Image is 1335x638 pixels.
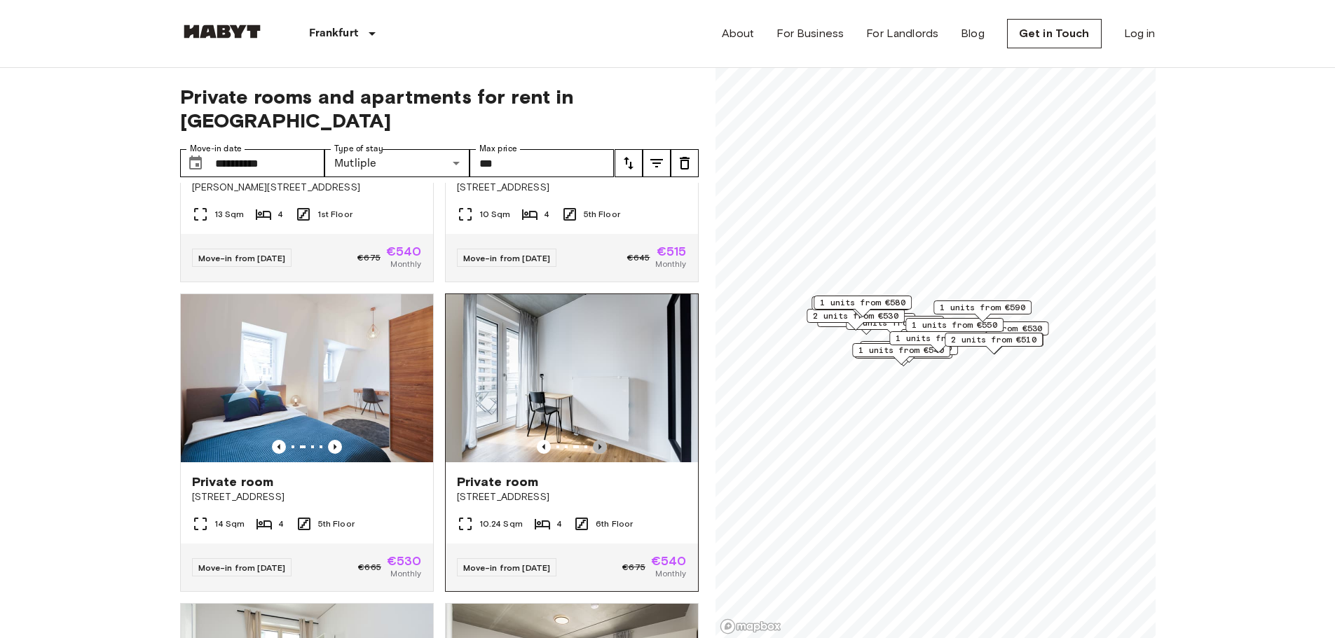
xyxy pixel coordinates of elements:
[358,561,381,574] span: €665
[457,181,687,195] span: [STREET_ADDRESS]
[192,181,422,195] span: [PERSON_NAME][STREET_ADDRESS]
[817,313,915,335] div: Map marker
[866,25,938,42] a: For Landlords
[198,562,286,573] span: Move-in from [DATE]
[860,341,958,363] div: Map marker
[318,518,355,530] span: 5th Floor
[952,322,1042,335] span: 18 units from €530
[657,245,687,258] span: €515
[446,294,698,462] img: Marketing picture of unit DE-04-037-027-01Q
[655,258,686,270] span: Monthly
[933,300,1032,322] div: Map marker
[651,555,687,567] span: €540
[961,25,985,42] a: Blog
[192,490,422,504] span: [STREET_ADDRESS]
[722,25,755,42] a: About
[182,149,210,177] button: Choose date, selected date is 1 Sep 2025
[556,518,562,530] span: 4
[889,331,987,353] div: Map marker
[858,344,944,356] span: 1 units from €540
[390,258,421,270] span: Monthly
[390,567,421,580] span: Monthly
[309,25,358,42] p: Frankfurt
[584,208,620,221] span: 5th Floor
[272,440,286,454] button: Previous image
[181,294,433,462] img: Marketing picture of unit DE-04-029-002-04HF
[180,293,434,592] a: Previous imagePrevious imagePrivate room[STREET_ADDRESS]14 Sqm45th FloorMove-in from [DATE]€665€5...
[328,440,342,454] button: Previous image
[463,562,551,573] span: Move-in from [DATE]
[387,555,422,567] span: €530
[457,490,687,504] span: [STREET_ADDRESS]
[324,149,470,177] div: Mutliple
[951,333,1036,346] span: 2 units from €510
[852,343,950,365] div: Map marker
[896,332,981,345] span: 1 units from €550
[945,333,1043,354] div: Map marker
[643,149,671,177] button: tune
[905,318,1004,340] div: Map marker
[457,473,539,490] span: Private room
[544,208,549,221] span: 4
[812,296,910,318] div: Map marker
[596,518,633,530] span: 6th Floor
[940,301,1025,314] span: 1 units from €590
[866,342,952,354] span: 2 units from €530
[671,149,699,177] button: tune
[192,473,274,490] span: Private room
[463,253,551,263] span: Move-in from [DATE]
[278,208,283,221] span: 4
[357,251,381,264] span: €675
[190,143,242,155] label: Move-in date
[627,251,650,264] span: €645
[214,208,245,221] span: 13 Sqm
[1007,19,1102,48] a: Get in Touch
[655,567,686,580] span: Monthly
[1124,25,1156,42] a: Log in
[814,296,912,317] div: Map marker
[180,25,264,39] img: Habyt
[537,440,551,454] button: Previous image
[820,296,905,309] span: 1 units from €580
[317,208,352,221] span: 1st Floor
[334,143,383,155] label: Type of stay
[198,253,286,263] span: Move-in from [DATE]
[945,321,1048,343] div: Map marker
[479,208,511,221] span: 10 Sqm
[622,561,645,574] span: €675
[807,309,905,331] div: Map marker
[593,440,607,454] button: Previous image
[445,293,699,592] a: Previous imagePrevious imagePrivate room[STREET_ADDRESS]10.24 Sqm46th FloorMove-in from [DATE]€67...
[214,518,245,530] span: 14 Sqm
[615,149,643,177] button: tune
[278,518,284,530] span: 4
[776,25,844,42] a: For Business
[180,85,699,132] span: Private rooms and apartments for rent in [GEOGRAPHIC_DATA]
[386,245,422,258] span: €540
[912,319,997,331] span: 1 units from €550
[479,518,523,530] span: 10.24 Sqm
[720,618,781,634] a: Mapbox logo
[479,143,517,155] label: Max price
